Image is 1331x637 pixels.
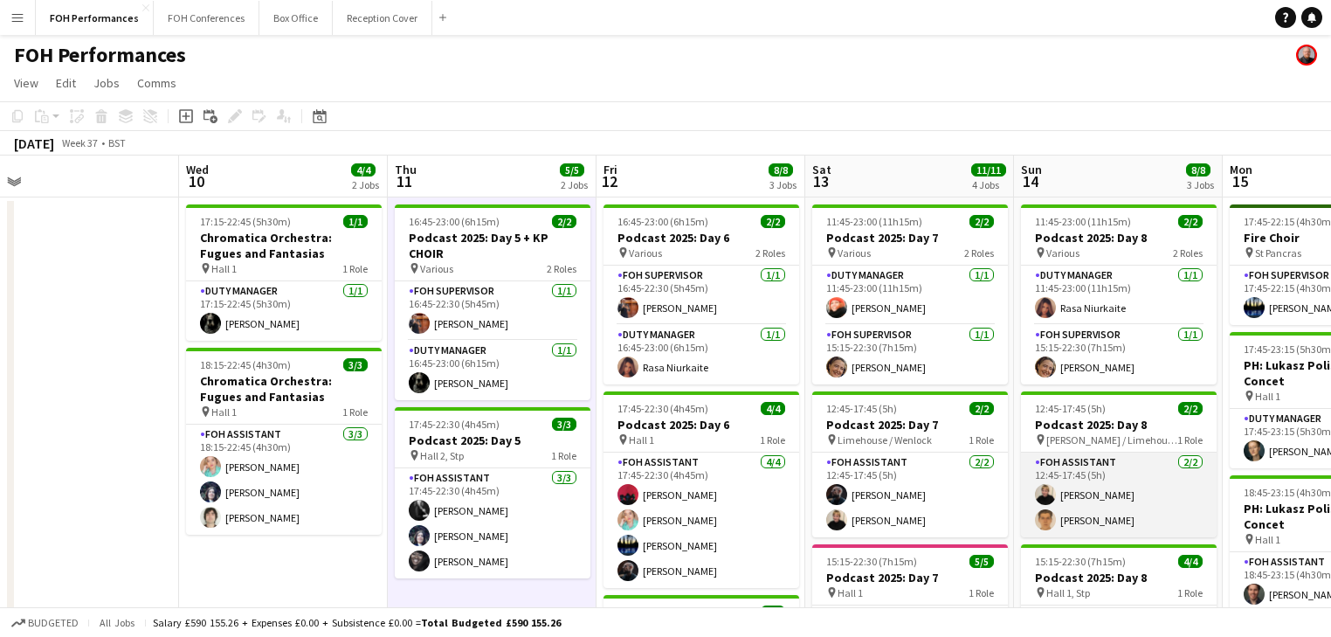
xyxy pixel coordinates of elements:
span: 4/4 [351,163,376,177]
app-card-role: FOH Supervisor1/116:45-22:30 (5h45m)[PERSON_NAME] [603,266,799,325]
span: 17:15-22:45 (5h30m) [200,215,291,228]
span: 1 Role [551,449,576,462]
span: All jobs [96,616,138,629]
span: View [14,75,38,91]
button: Reception Cover [333,1,432,35]
span: 1 Role [969,433,994,447]
h3: Podcast 2025: Day 7 [812,417,1008,433]
span: Hall 1 [629,433,654,447]
span: Various [629,246,662,260]
h3: Podcast 2025: Day 8 [1021,417,1217,433]
span: Fri [603,162,617,177]
span: 2 Roles [1173,246,1203,260]
button: FOH Conferences [154,1,259,35]
h3: Podcast 2025: Day 8 [1021,230,1217,246]
app-card-role: FOH Assistant3/317:45-22:30 (4h45m)[PERSON_NAME][PERSON_NAME][PERSON_NAME] [395,468,590,578]
span: 5/5 [560,163,584,177]
a: Comms [130,72,183,94]
span: 17:45-22:30 (4h45m) [409,418,500,431]
app-job-card: 12:45-17:45 (5h)2/2Podcast 2025: Day 8 [PERSON_NAME] / Limehouse / Wenlock + STP1 RoleFOH Assista... [1021,391,1217,537]
span: 12:45-17:45 (5h) [826,402,897,415]
app-job-card: 17:45-22:30 (4h45m)4/4Podcast 2025: Day 6 Hall 11 RoleFOH Assistant4/417:45-22:30 (4h45m)[PERSON_... [603,391,799,588]
app-job-card: 12:45-17:45 (5h)2/2Podcast 2025: Day 7 Limehouse / Wenlock1 RoleFOH Assistant2/212:45-17:45 (5h)[... [812,391,1008,537]
app-card-role: FOH Assistant3/318:15-22:45 (4h30m)[PERSON_NAME][PERSON_NAME][PERSON_NAME] [186,425,382,535]
span: [PERSON_NAME] / Limehouse / Wenlock + STP [1046,433,1177,447]
div: [DATE] [14,135,54,152]
div: 17:15-22:45 (5h30m)1/1Chromatica Orchestra: Fugues and Fantasias Hall 11 RoleDuty Manager1/117:15... [186,204,382,341]
span: 1 Role [969,586,994,599]
span: Various [838,246,871,260]
span: 12 [601,171,617,191]
span: 17:45-23:30 (5h45m) [617,606,708,619]
span: 12:45-17:45 (5h) [1035,402,1106,415]
div: 4 Jobs [972,178,1005,191]
span: Hall 1 [838,586,863,599]
div: 17:45-22:30 (4h45m)3/3Podcast 2025: Day 5 Hall 2, Stp1 RoleFOH Assistant3/317:45-22:30 (4h45m)[PE... [395,407,590,578]
span: 2/2 [552,215,576,228]
div: 3 Jobs [769,178,797,191]
span: Hall 1 [1255,390,1280,403]
span: 2 Roles [547,262,576,275]
span: 4/4 [761,402,785,415]
span: Hall 1 [211,405,237,419]
app-job-card: 11:45-23:00 (11h15m)2/2Podcast 2025: Day 8 Various2 RolesDuty Manager1/111:45-23:00 (11h15m)Rasa ... [1021,204,1217,384]
span: 8/8 [1186,163,1210,177]
span: 18:15-22:45 (4h30m) [200,358,291,371]
span: 2/2 [1178,402,1203,415]
app-card-role: Duty Manager1/111:45-23:00 (11h15m)[PERSON_NAME] [812,266,1008,325]
app-job-card: 16:45-23:00 (6h15m)2/2Podcast 2025: Day 6 Various2 RolesFOH Supervisor1/116:45-22:30 (5h45m)[PERS... [603,204,799,384]
app-job-card: 16:45-23:00 (6h15m)2/2Podcast 2025: Day 5 + KP CHOIR Various2 RolesFOH Supervisor1/116:45-22:30 (... [395,204,590,400]
span: 11/11 [971,163,1006,177]
h3: Chromatica Orchestra: Fugues and Fantasias [186,230,382,261]
app-job-card: 18:15-22:45 (4h30m)3/3Chromatica Orchestra: Fugues and Fantasias Hall 11 RoleFOH Assistant3/318:1... [186,348,382,535]
div: 3 Jobs [1187,178,1214,191]
h3: Podcast 2025: Day 7 [812,570,1008,585]
span: 2 Roles [755,246,785,260]
a: View [7,72,45,94]
h3: Podcast 2025: Day 8 [1021,570,1217,585]
app-card-role: Duty Manager1/117:15-22:45 (5h30m)[PERSON_NAME] [186,281,382,341]
app-card-role: FOH Assistant2/212:45-17:45 (5h)[PERSON_NAME][PERSON_NAME] [1021,453,1217,537]
span: 4/4 [1178,555,1203,568]
h1: FOH Performances [14,42,186,68]
span: 10 [183,171,209,191]
span: 8/8 [769,163,793,177]
button: Box Office [259,1,333,35]
span: 3/3 [343,358,368,371]
app-user-avatar: PERM Chris Nye [1296,45,1317,66]
app-card-role: FOH Supervisor1/115:15-22:30 (7h15m)[PERSON_NAME] [1021,325,1217,384]
span: 2/2 [761,215,785,228]
div: BST [108,136,126,149]
h3: Podcast 2025: Day 5 + KP CHOIR [395,230,590,261]
span: 5/5 [969,555,994,568]
span: Comms [137,75,176,91]
app-card-role: Duty Manager1/111:45-23:00 (11h15m)Rasa Niurkaite [1021,266,1217,325]
span: 14 [1018,171,1042,191]
span: Sun [1021,162,1042,177]
app-card-role: FOH Supervisor1/115:15-22:30 (7h15m)[PERSON_NAME] [812,325,1008,384]
span: 13 [810,171,831,191]
span: 15:15-22:30 (7h15m) [826,555,917,568]
span: 11:45-23:00 (11h15m) [1035,215,1131,228]
span: 1 Role [760,433,785,447]
span: Mon [1230,162,1252,177]
span: 11:45-23:00 (11h15m) [826,215,922,228]
span: 15:15-22:30 (7h15m) [1035,555,1126,568]
span: Budgeted [28,617,79,629]
div: 11:45-23:00 (11h15m)2/2Podcast 2025: Day 7 Various2 RolesDuty Manager1/111:45-23:00 (11h15m)[PERS... [812,204,1008,384]
span: Hall 1, Stp [1046,586,1090,599]
span: 1 Role [342,405,368,419]
h3: Podcast 2025: Day 7 [812,230,1008,246]
span: Limehouse / Wenlock [838,433,932,447]
app-card-role: FOH Assistant4/417:45-22:30 (4h45m)[PERSON_NAME][PERSON_NAME][PERSON_NAME][PERSON_NAME] [603,453,799,588]
span: 11 [392,171,417,191]
button: FOH Performances [36,1,154,35]
a: Edit [49,72,83,94]
div: 2 Jobs [561,178,588,191]
app-card-role: Duty Manager1/116:45-23:00 (6h15m)[PERSON_NAME] [395,341,590,400]
span: Various [420,262,453,275]
h3: Podcast 2025: Day 6 [603,417,799,433]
